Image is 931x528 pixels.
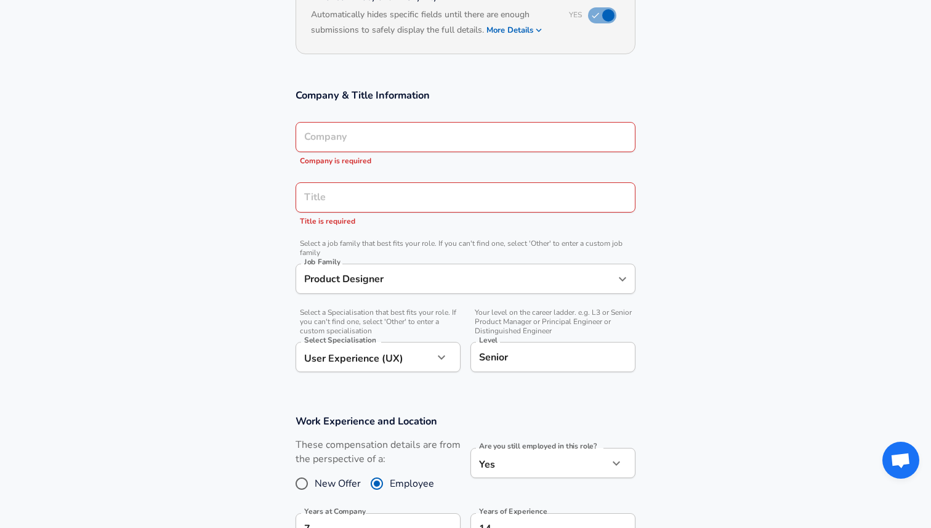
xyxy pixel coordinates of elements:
[300,216,355,226] span: Title is required
[882,442,919,479] div: Open chat
[479,336,498,344] label: Level
[301,188,630,207] input: Software Engineer
[476,347,630,367] input: L3
[304,258,341,266] label: Job Family
[315,476,361,491] span: New Offer
[614,270,631,288] button: Open
[300,156,371,166] span: Company is required
[296,414,635,428] h3: Work Experience and Location
[301,128,630,147] input: Google
[311,8,554,39] h6: Automatically hides specific fields until there are enough submissions to safely display the full...
[296,438,461,466] label: These compensation details are from the perspective of a:
[470,308,635,336] span: Your level on the career ladder. e.g. L3 or Senior Product Manager or Principal Engineer or Disti...
[296,308,461,336] span: Select a Specialisation that best fits your role. If you can't find one, select 'Other' to enter ...
[486,22,543,39] button: More Details
[390,476,434,491] span: Employee
[296,88,635,102] h3: Company & Title Information
[479,442,597,450] label: Are you still employed in this role?
[479,508,547,515] label: Years of Experience
[296,239,635,258] span: Select a job family that best fits your role. If you can't find one, select 'Other' to enter a cu...
[296,342,433,372] div: User Experience (UX)
[304,508,366,515] label: Years at Company
[470,448,608,478] div: Yes
[304,336,376,344] label: Select Specialisation
[301,269,611,288] input: Software Engineer
[569,10,582,20] span: Yes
